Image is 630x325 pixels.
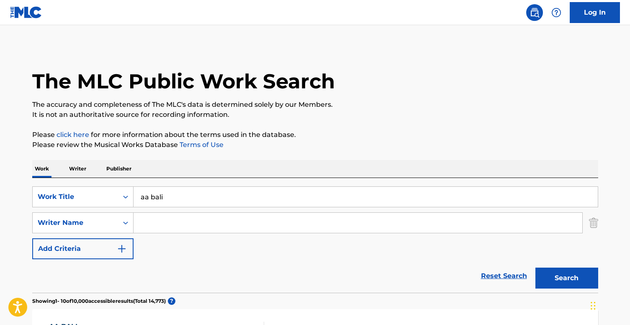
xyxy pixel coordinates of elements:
[38,192,113,202] div: Work Title
[10,6,42,18] img: MLC Logo
[530,8,540,18] img: search
[551,8,561,18] img: help
[32,110,598,120] p: It is not an authoritative source for recording information.
[32,100,598,110] p: The accuracy and completeness of The MLC's data is determined solely by our Members.
[32,186,598,293] form: Search Form
[104,160,134,178] p: Publisher
[589,212,598,233] img: Delete Criterion
[591,293,596,318] div: Drag
[178,141,224,149] a: Terms of Use
[38,218,113,228] div: Writer Name
[32,130,598,140] p: Please for more information about the terms used in the database.
[32,160,51,178] p: Work
[168,297,175,305] span: ?
[32,140,598,150] p: Please review the Musical Works Database
[67,160,89,178] p: Writer
[32,69,335,94] h1: The MLC Public Work Search
[57,131,89,139] a: click here
[477,267,531,285] a: Reset Search
[535,268,598,289] button: Search
[588,285,630,325] iframe: Chat Widget
[32,238,134,259] button: Add Criteria
[548,4,565,21] div: Help
[570,2,620,23] a: Log In
[526,4,543,21] a: Public Search
[32,297,166,305] p: Showing 1 - 10 of 10,000 accessible results (Total 14,773 )
[117,244,127,254] img: 9d2ae6d4665cec9f34b9.svg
